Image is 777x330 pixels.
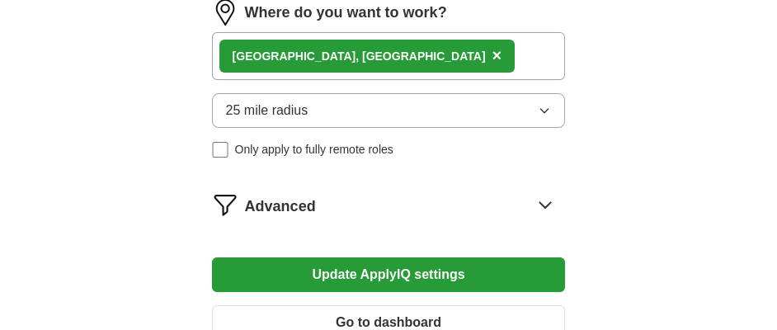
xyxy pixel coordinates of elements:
[492,44,502,68] button: ×
[226,101,308,120] span: 25 mile radius
[212,257,566,292] button: Update ApplyIQ settings
[212,93,566,128] button: 25 mile radius
[212,191,238,218] img: filter
[235,141,393,158] span: Only apply to fully remote roles
[245,2,447,24] label: Where do you want to work?
[212,142,228,158] input: Only apply to fully remote roles
[233,48,486,65] div: [GEOGRAPHIC_DATA], [GEOGRAPHIC_DATA]
[245,196,316,218] span: Advanced
[492,46,502,64] span: ×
